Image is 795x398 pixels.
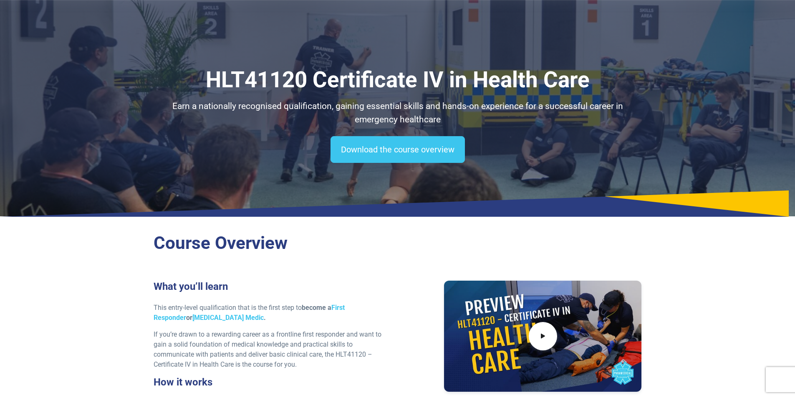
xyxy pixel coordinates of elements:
h2: Course Overview [154,233,642,254]
strong: become a or . [154,304,345,322]
a: First Responder [154,304,345,322]
h1: HLT41120 Certificate IV in Health Care [154,67,642,93]
h3: How it works [154,376,393,388]
a: [MEDICAL_DATA] Medic [192,314,264,322]
h3: What you’ll learn [154,281,393,293]
a: Download the course overview [331,136,465,163]
p: Earn a nationally recognised qualification, gaining essential skills and hands-on experience for ... [154,100,642,126]
p: If you’re drawn to a rewarding career as a frontline first responder and want to gain a solid fou... [154,330,393,370]
p: This entry-level qualification that is the first step to [154,303,393,323]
